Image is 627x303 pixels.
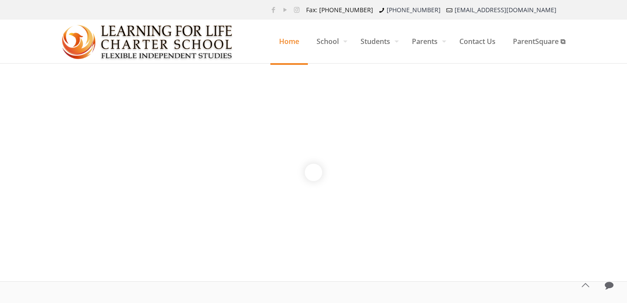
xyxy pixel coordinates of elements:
[504,28,574,54] span: ParentSquare ⧉
[308,20,352,63] a: School
[403,20,451,63] a: Parents
[455,6,556,14] a: [EMAIL_ADDRESS][DOMAIN_NAME]
[62,20,233,63] a: Learning for Life Charter School
[445,6,454,14] i: mail
[451,20,504,63] a: Contact Us
[62,20,233,64] img: Home
[292,5,301,14] a: Instagram icon
[308,28,352,54] span: School
[270,20,308,63] a: Home
[352,20,403,63] a: Students
[378,6,386,14] i: phone
[387,6,441,14] a: [PHONE_NUMBER]
[576,276,594,294] a: Back to top icon
[280,5,290,14] a: YouTube icon
[352,28,403,54] span: Students
[451,28,504,54] span: Contact Us
[403,28,451,54] span: Parents
[269,5,278,14] a: Facebook icon
[270,28,308,54] span: Home
[504,20,574,63] a: ParentSquare ⧉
